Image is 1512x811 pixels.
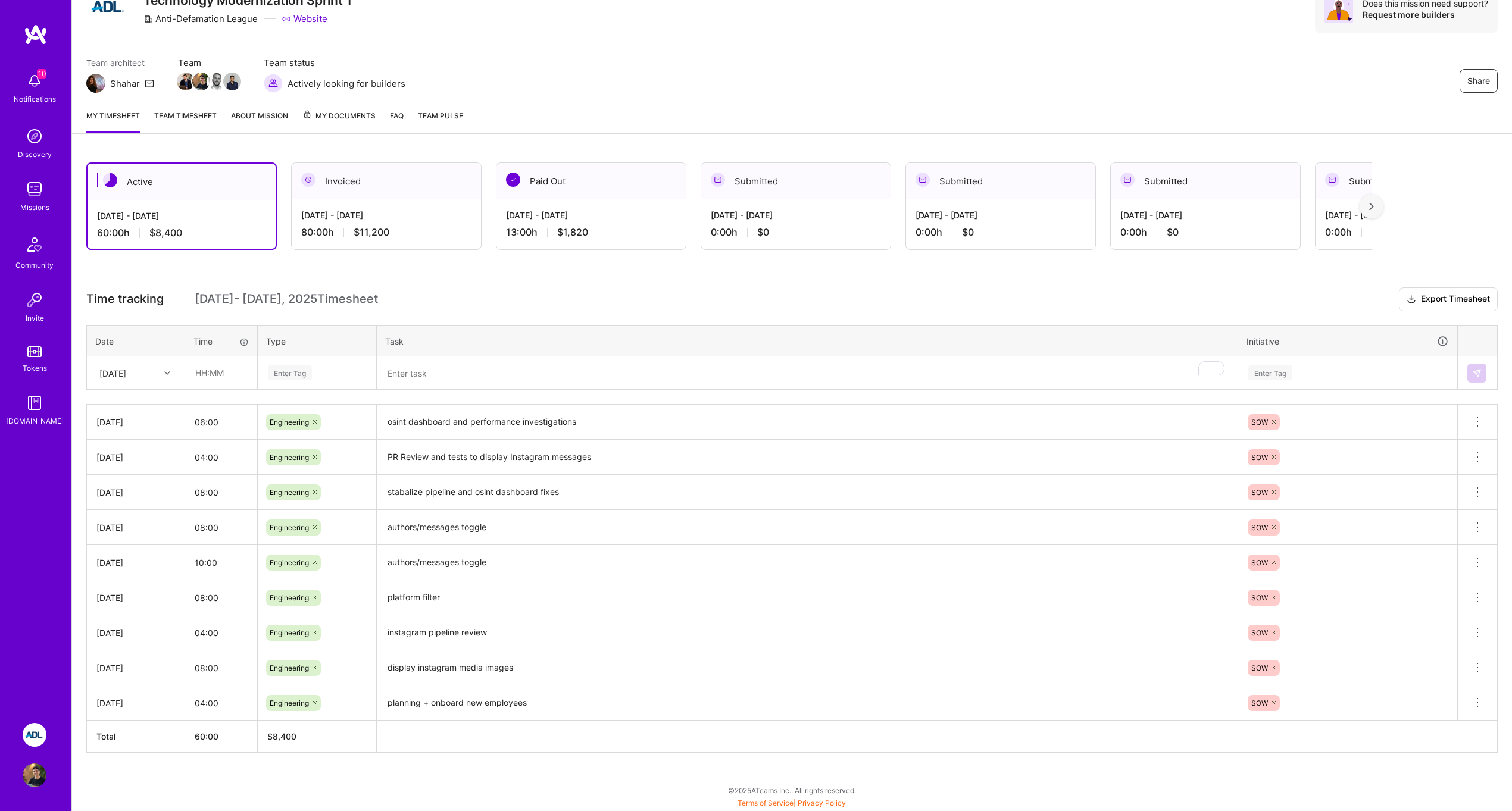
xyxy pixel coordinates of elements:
[145,79,154,88] i: icon Mail
[557,226,588,239] span: $1,820
[1120,173,1135,187] img: Submitted
[1120,209,1291,221] div: [DATE] - [DATE]
[270,418,309,427] span: Engineering
[798,799,846,807] a: Privacy Policy
[1247,334,1449,348] div: Initiative
[711,173,725,187] img: Submitted
[906,163,1095,199] div: Submitted
[143,14,153,24] i: icon CompanyGray
[1460,69,1498,93] button: Share
[96,591,175,604] div: [DATE]
[301,209,471,221] div: [DATE] - [DATE]
[185,477,257,508] input: HH:MM
[86,57,154,69] span: Team architect
[1251,699,1268,707] span: SOW
[178,71,193,92] a: Team Member Avatar
[1251,453,1268,462] span: SOW
[23,288,46,312] img: Invite
[1167,226,1179,239] span: $0
[20,230,49,259] img: Community
[96,697,175,709] div: [DATE]
[110,77,140,90] div: Shahar
[178,57,240,69] span: Team
[1472,368,1482,378] img: Submit
[96,662,175,674] div: [DATE]
[97,227,266,239] div: 60:00 h
[71,775,1512,805] div: © 2025 ATeams Inc., All rights reserved.
[37,69,46,79] span: 10
[1120,226,1291,239] div: 0:00 h
[378,546,1236,579] textarea: authors/messages toggle
[288,77,405,90] span: Actively looking for builders
[23,362,47,374] div: Tokens
[268,364,312,382] div: Enter Tag
[378,406,1236,439] textarea: osint dashboard and performance investigations
[270,593,309,602] span: Engineering
[1369,202,1374,211] img: right
[378,511,1236,544] textarea: authors/messages toggle
[738,799,846,807] span: |
[292,163,481,199] div: Invoiced
[378,616,1236,649] textarea: instagram pipeline review
[1251,628,1268,637] span: SOW
[378,358,1236,389] textarea: To enrich screen reader interactions, please activate Accessibility in Grammarly extension settings
[1399,287,1498,311] button: Export Timesheet
[185,406,257,438] input: HH:MM
[185,512,257,543] input: HH:MM
[962,226,974,239] span: $0
[282,12,327,25] a: Website
[267,731,296,741] span: $ 8,400
[711,226,881,239] div: 0:00 h
[185,441,257,473] input: HH:MM
[1251,488,1268,497] span: SOW
[378,687,1236,719] textarea: planning + onboard new employees
[738,799,794,807] a: Terms of Service
[1325,226,1495,239] div: 0:00 h
[258,325,377,356] th: Type
[1251,663,1268,672] span: SOW
[96,416,175,428] div: [DATE]
[99,367,126,379] div: [DATE]
[916,226,1086,239] div: 0:00 h
[96,556,175,569] div: [DATE]
[6,415,64,427] div: [DOMAIN_NAME]
[418,109,463,133] a: Team Pulse
[23,177,46,201] img: teamwork
[231,109,288,133] a: About Mission
[270,488,309,497] span: Engineering
[1363,9,1488,20] div: Request more builders
[23,69,46,93] img: bell
[301,173,315,187] img: Invoiced
[20,201,49,214] div: Missions
[186,357,257,389] input: HH:MM
[757,226,769,239] span: $0
[14,93,56,105] div: Notifications
[185,652,257,684] input: HH:MM
[496,163,686,199] div: Paid Out
[185,687,257,719] input: HH:MM
[916,173,930,187] img: Submitted
[1111,163,1300,199] div: Submitted
[390,109,404,133] a: FAQ
[96,451,175,464] div: [DATE]
[185,547,257,578] input: HH:MM
[1325,209,1495,221] div: [DATE] - [DATE]
[301,226,471,239] div: 80:00 h
[270,558,309,567] span: Engineering
[1467,75,1490,87] span: Share
[506,226,676,239] div: 13:00 h
[264,74,283,93] img: Actively looking for builders
[23,391,46,415] img: guide book
[1251,523,1268,532] span: SOW
[270,453,309,462] span: Engineering
[1251,418,1268,427] span: SOW
[86,292,164,306] span: Time tracking
[1325,173,1339,187] img: Submitted
[270,699,309,707] span: Engineering
[23,763,46,787] img: User Avatar
[23,124,46,148] img: discovery
[264,57,405,69] span: Team status
[185,617,257,649] input: HH:MM
[96,627,175,639] div: [DATE]
[1251,558,1268,567] span: SOW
